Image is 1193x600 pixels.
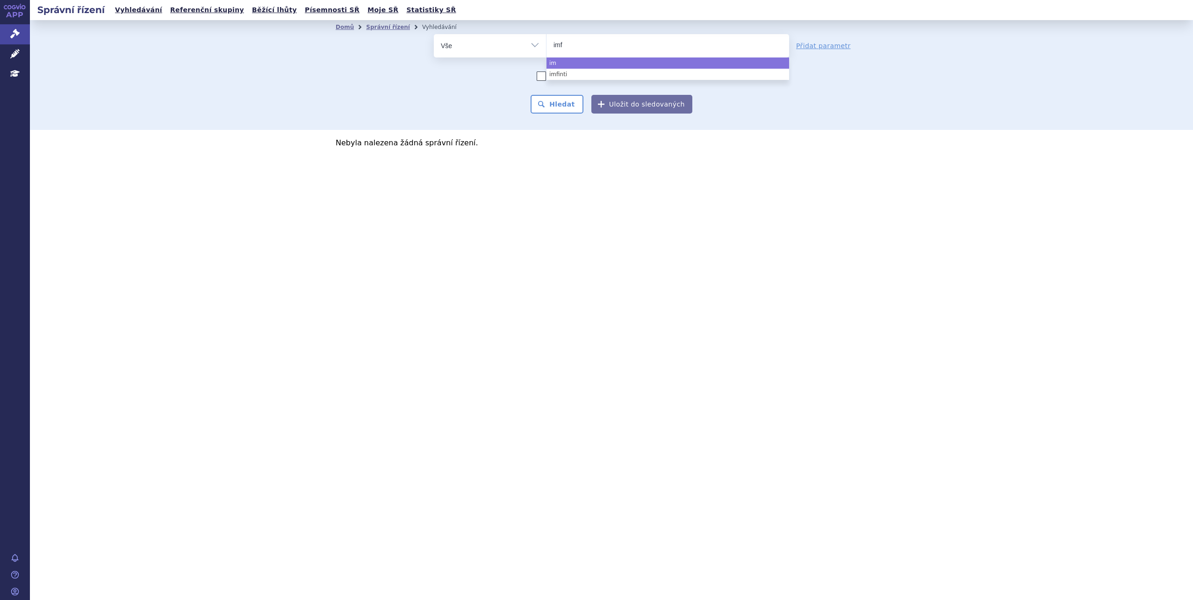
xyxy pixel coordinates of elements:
li: im [546,57,789,69]
a: Domů [336,24,354,30]
a: Moje SŘ [365,4,401,16]
a: Referenční skupiny [167,4,247,16]
button: Hledat [531,95,583,114]
li: Vyhledávání [422,20,469,34]
li: imfinti [546,69,789,80]
a: Přidat parametr [796,41,851,50]
a: Písemnosti SŘ [302,4,362,16]
h2: Správní řízení [30,3,112,16]
button: Uložit do sledovaných [591,95,692,114]
a: Správní řízení [366,24,410,30]
label: Zahrnout [DEMOGRAPHIC_DATA] přípravky [537,71,686,81]
p: Nebyla nalezena žádná správní řízení. [336,139,887,147]
a: Vyhledávání [112,4,165,16]
a: Běžící lhůty [249,4,300,16]
a: Statistiky SŘ [403,4,459,16]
